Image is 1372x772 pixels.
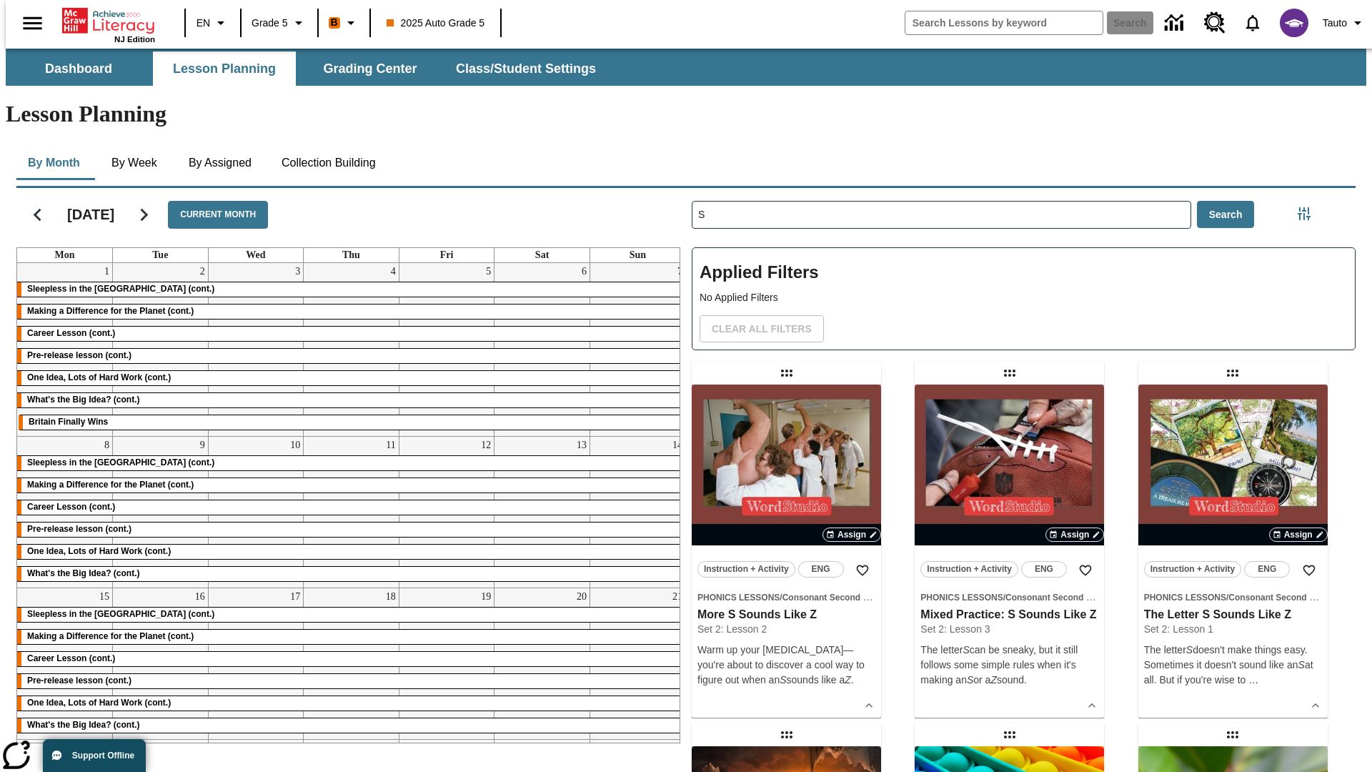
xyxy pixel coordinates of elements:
a: September 9, 2025 [197,437,208,454]
h3: Mixed Practice: S Sounds Like Z [920,608,1098,623]
td: September 9, 2025 [113,436,209,588]
a: September 4, 2025 [388,263,399,280]
div: Pre-release lesson (cont.) [17,523,685,537]
td: September 1, 2025 [17,263,113,437]
p: No Applied Filters [700,290,1348,305]
button: Search [1197,201,1255,229]
button: Lesson Planning [153,51,296,86]
a: September 18, 2025 [383,588,399,605]
td: September 3, 2025 [208,263,304,437]
div: Sleepless in the Animal Kingdom (cont.) [17,608,685,622]
button: Grading Center [299,51,442,86]
div: Draggable lesson: Consonant Blends Lesson 3 [998,723,1021,746]
td: September 5, 2025 [399,263,494,437]
span: B [331,14,338,31]
button: By Month [16,146,91,180]
div: Home [62,5,155,44]
em: Z [990,674,997,686]
span: Pre-release lesson (cont.) [27,350,131,360]
p: The letter can be sneaky, but it still follows some simple rules when it's making an or a sound. [920,643,1098,688]
td: September 13, 2025 [494,436,590,588]
td: September 4, 2025 [304,263,399,437]
a: September 6, 2025 [579,263,590,280]
a: September 17, 2025 [287,588,303,605]
em: S [967,674,973,686]
button: Previous [19,197,56,233]
button: Collection Building [270,146,387,180]
div: Career Lesson (cont.) [17,500,685,515]
div: Making a Difference for the Planet (cont.) [17,478,685,493]
span: Assign [837,528,866,541]
a: September 5, 2025 [483,263,494,280]
em: S [963,644,969,655]
a: Thursday [339,248,363,262]
div: One Idea, Lots of Hard Work (cont.) [17,545,685,559]
span: Dashboard [45,61,112,77]
div: lesson details [692,385,881,718]
span: Pre-release lesson (cont.) [27,524,131,534]
em: S [780,674,786,686]
a: Data Center [1156,4,1195,43]
td: September 7, 2025 [590,263,685,437]
a: September 16, 2025 [192,588,208,605]
button: Support Offline [43,739,146,772]
td: September 19, 2025 [399,588,494,739]
span: Grading Center [323,61,417,77]
div: Draggable lesson: The Letter S Sounds Like Z [1221,362,1244,385]
td: September 21, 2025 [590,588,685,739]
button: Add to Favorites [1073,558,1098,583]
span: Sleepless in the Animal Kingdom (cont.) [27,609,214,619]
td: September 18, 2025 [304,588,399,739]
a: September 28, 2025 [670,740,685,757]
td: September 20, 2025 [494,588,590,739]
span: Sleepless in the Animal Kingdom (cont.) [27,284,214,294]
button: Show Details [1081,695,1103,716]
div: One Idea, Lots of Hard Work (cont.) [17,371,685,385]
button: Language: EN, Select a language [190,10,236,36]
a: September 10, 2025 [287,437,303,454]
a: September 14, 2025 [670,437,685,454]
span: Phonics Lessons [920,593,1003,603]
img: avatar image [1280,9,1308,37]
td: September 8, 2025 [17,436,113,588]
div: SubNavbar [6,51,609,86]
span: … [1248,674,1258,686]
span: Consonant Second Sounds [782,593,895,603]
span: ENG [1258,562,1276,577]
span: Sleepless in the Animal Kingdom (cont.) [27,457,214,467]
a: September 3, 2025 [292,263,303,280]
div: Draggable lesson: A Fresh Take on Snakes [1221,723,1244,746]
button: ENG [1244,561,1290,578]
div: Britain Finally Wins [19,415,684,430]
span: One Idea, Lots of Hard Work (cont.) [27,546,171,556]
span: / [780,593,782,603]
a: Home [62,6,155,35]
span: Topic: Phonics Lessons/Consonant Second Sounds [1144,590,1322,605]
a: September 1, 2025 [101,263,112,280]
a: September 23, 2025 [192,740,208,757]
a: September 11, 2025 [383,437,398,454]
a: September 25, 2025 [383,740,399,757]
td: September 15, 2025 [17,588,113,739]
button: Show Details [1305,695,1326,716]
span: Career Lesson (cont.) [27,328,115,338]
span: One Idea, Lots of Hard Work (cont.) [27,698,171,708]
a: Monday [52,248,78,262]
span: Instruction + Activity [704,562,789,577]
span: Topic: Phonics Lessons/Consonant Second Sounds [697,590,875,605]
input: Search Lessons By Keyword [692,202,1190,228]
p: The letter doesn't make things easy. Sometimes it doesn't sound like an at all. But if you're wis... [1144,643,1322,688]
div: Sleepless in the Animal Kingdom (cont.) [17,282,685,297]
td: September 17, 2025 [208,588,304,739]
td: September 10, 2025 [208,436,304,588]
span: Phonics Lessons [1144,593,1226,603]
span: What's the Big Idea? (cont.) [27,720,140,730]
a: Friday [437,248,457,262]
em: S [1298,659,1305,670]
button: By Assigned [177,146,263,180]
td: September 11, 2025 [304,436,399,588]
span: What's the Big Idea? (cont.) [27,395,140,405]
span: Assign [1284,528,1313,541]
span: Making a Difference for the Planet (cont.) [27,631,194,641]
span: Career Lesson (cont.) [27,653,115,663]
